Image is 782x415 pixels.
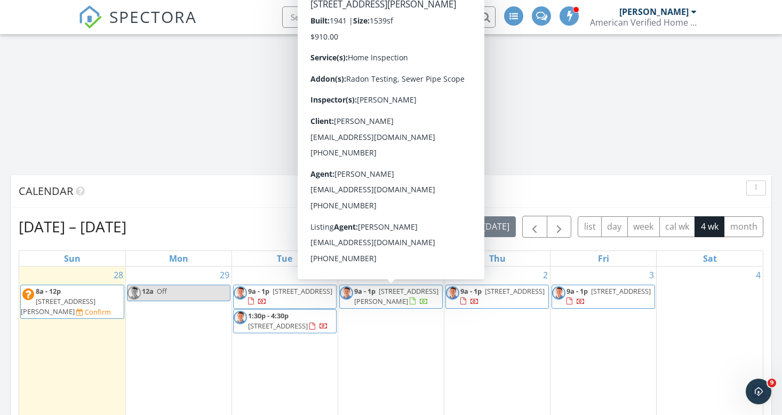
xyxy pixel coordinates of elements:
button: list [578,216,602,237]
button: Next [547,216,572,238]
span: 9a - 1p [566,286,588,296]
a: Sunday [62,251,83,266]
img: The Best Home Inspection Software - Spectora [78,5,102,29]
span: 12a [142,286,154,296]
a: Go to September 29, 2025 [218,267,232,284]
a: 9a - 1p [STREET_ADDRESS] [445,285,549,309]
a: 9a - 1p [STREET_ADDRESS] [460,286,545,306]
button: cal wk [659,216,696,237]
div: American Verified Home Inspections [590,17,697,28]
a: Wednesday [380,251,402,266]
a: 8a - 12p [STREET_ADDRESS][PERSON_NAME] [21,286,95,316]
a: Go to October 2, 2025 [541,267,550,284]
span: [STREET_ADDRESS] [485,286,545,296]
a: Tuesday [275,251,294,266]
span: [STREET_ADDRESS] [273,286,332,296]
button: month [724,216,763,237]
div: Confirm [85,308,111,316]
span: [STREET_ADDRESS][PERSON_NAME] [354,286,438,306]
span: 8a - 12p [36,286,61,296]
a: Go to September 28, 2025 [111,267,125,284]
a: 9a - 1p [STREET_ADDRESS] [248,286,332,306]
a: Friday [596,251,611,266]
div: [PERSON_NAME] [619,6,689,17]
img: _dsc6413_3.jpg [552,286,565,300]
span: 9 [768,379,776,387]
button: week [627,216,660,237]
input: Search everything... [282,6,496,28]
a: 9a - 1p [STREET_ADDRESS] [566,286,651,306]
a: Go to October 4, 2025 [754,267,763,284]
a: Monday [167,251,190,266]
img: _dsc6413_3.jpg [446,286,459,300]
span: Calendar [19,184,73,198]
iframe: Intercom live chat [746,379,771,404]
span: 9a - 1p [460,286,482,296]
a: 1:30p - 4:30p [STREET_ADDRESS] [233,309,337,333]
a: 9a - 1p [STREET_ADDRESS] [552,285,655,309]
a: SPECTORA [78,14,197,37]
a: 9a - 1p [STREET_ADDRESS][PERSON_NAME] [339,285,443,309]
span: [STREET_ADDRESS][PERSON_NAME] [21,296,95,316]
button: [DATE] [477,216,516,237]
img: _dsc6413_3.jpg [340,286,353,300]
span: 1:30p - 4:30p [248,311,289,320]
a: 9a - 1p [STREET_ADDRESS] [233,285,337,309]
span: 9a - 1p [248,286,269,296]
a: Thursday [487,251,508,266]
a: Go to September 30, 2025 [324,267,338,284]
button: day [601,216,628,237]
a: Saturday [701,251,719,266]
a: 9a - 1p [STREET_ADDRESS][PERSON_NAME] [354,286,438,306]
span: Off [157,286,167,296]
img: _dsc6413_3.jpg [234,311,247,324]
h2: [DATE] – [DATE] [19,216,126,237]
img: _dsc6413_3.jpg [127,286,141,300]
span: 9a - 1p [354,286,376,296]
a: 1:30p - 4:30p [STREET_ADDRESS] [248,311,328,331]
img: _dsc6413_3.jpg [234,286,247,300]
span: SPECTORA [109,5,197,28]
button: Previous [522,216,547,238]
a: Confirm [76,307,111,317]
button: 4 wk [695,216,724,237]
a: Go to October 3, 2025 [647,267,656,284]
a: 8a - 12p [STREET_ADDRESS][PERSON_NAME] Confirm [20,285,124,319]
span: [STREET_ADDRESS] [591,286,651,296]
span: [STREET_ADDRESS] [248,321,308,331]
a: Go to October 1, 2025 [435,267,444,284]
